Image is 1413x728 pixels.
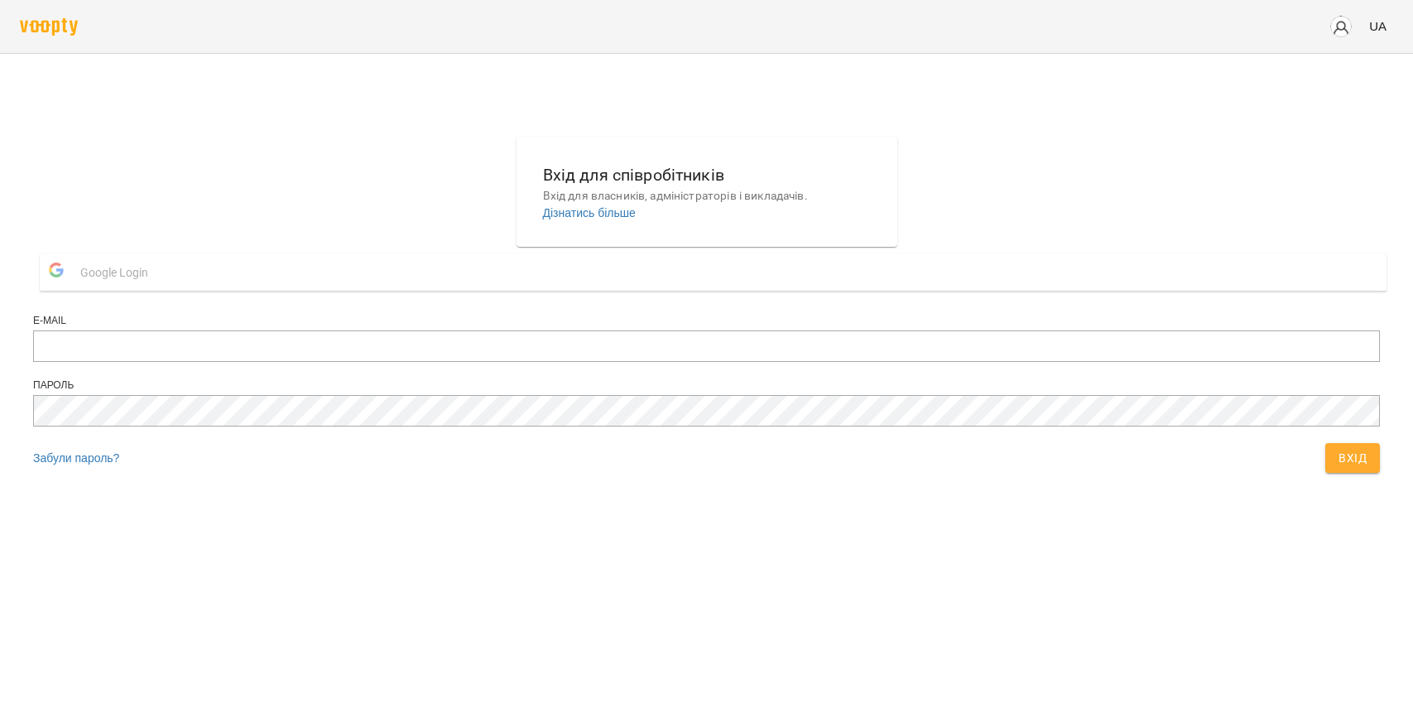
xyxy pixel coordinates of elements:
[20,18,78,36] img: voopty.png
[1369,17,1387,35] span: UA
[543,206,636,219] a: Дізнатись більше
[543,162,871,188] h6: Вхід для співробітників
[1363,11,1393,41] button: UA
[80,256,156,289] span: Google Login
[1329,15,1353,38] img: avatar_s.png
[40,253,1387,291] button: Google Login
[530,149,884,234] button: Вхід для співробітниківВхід для власників, адміністраторів і викладачів.Дізнатись більше
[1339,448,1367,468] span: Вхід
[1325,443,1380,473] button: Вхід
[33,314,1380,328] div: E-mail
[543,188,871,205] p: Вхід для власників, адміністраторів і викладачів.
[33,451,119,465] a: Забули пароль?
[33,378,1380,393] div: Пароль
